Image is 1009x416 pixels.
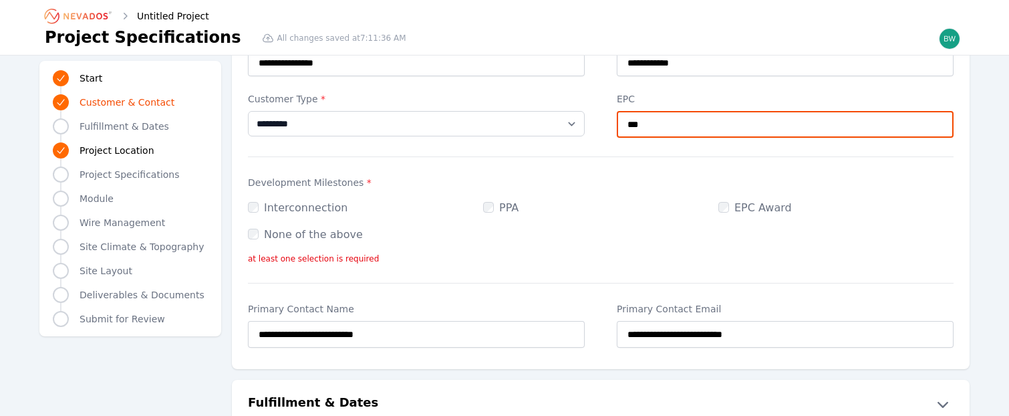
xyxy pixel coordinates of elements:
span: Module [80,192,114,205]
span: Fulfillment & Dates [80,120,169,133]
span: All changes saved at 7:11:36 AM [277,33,406,43]
nav: Progress [53,69,208,328]
label: Customer Type [248,92,585,106]
input: None of the above [248,229,259,239]
label: Interconnection [248,201,347,214]
span: Submit for Review [80,312,165,326]
input: EPC Award [718,202,729,213]
span: Project Specifications [80,168,180,181]
h1: Project Specifications [45,27,241,48]
label: EPC Award [718,201,792,214]
label: Development Milestones [248,176,954,189]
h2: Fulfillment & Dates [248,393,378,415]
span: Site Layout [80,264,132,278]
input: PPA [483,202,494,213]
label: Primary Contact Email [617,302,954,316]
p: at least one selection is required [248,253,954,264]
label: Primary Contact Name [248,302,585,316]
span: Start [80,72,102,85]
label: EPC [617,92,954,106]
nav: Breadcrumb [45,5,209,27]
span: Wire Management [80,216,165,229]
span: Project Location [80,144,154,157]
img: bwoodardjames@mysunshare.com [939,28,960,49]
span: Site Climate & Topography [80,240,204,253]
label: None of the above [248,228,363,241]
input: Interconnection [248,202,259,213]
label: PPA [483,201,519,214]
span: Deliverables & Documents [80,288,204,302]
span: Customer & Contact [80,96,174,109]
button: Fulfillment & Dates [232,393,970,415]
div: Untitled Project [118,9,209,23]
